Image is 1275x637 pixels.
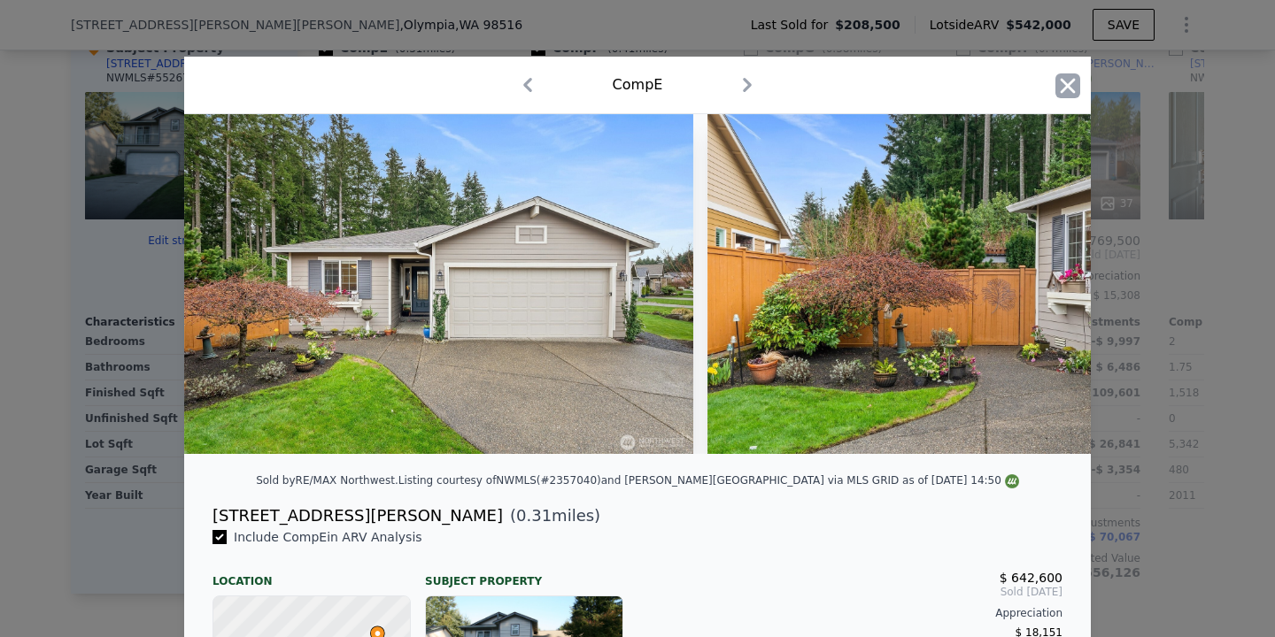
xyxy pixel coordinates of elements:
[707,114,1217,454] img: Property Img
[613,74,663,96] div: Comp E
[212,560,411,588] div: Location
[366,625,376,636] div: •
[1000,571,1062,585] span: $ 642,600
[425,560,623,588] div: Subject Property
[652,606,1062,620] div: Appreciation
[184,114,693,454] img: Property Img
[212,503,503,528] div: [STREET_ADDRESS][PERSON_NAME]
[516,506,552,525] span: 0.31
[652,585,1062,599] span: Sold [DATE]
[1005,474,1019,488] img: NWMLS Logo
[256,474,398,487] div: Sold by RE/MAX Northwest .
[398,474,1019,487] div: Listing courtesy of NWMLS (#2357040) and [PERSON_NAME][GEOGRAPHIC_DATA] via MLS GRID as of [DATE]...
[227,530,429,544] span: Include Comp E in ARV Analysis
[503,503,600,528] span: ( miles)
